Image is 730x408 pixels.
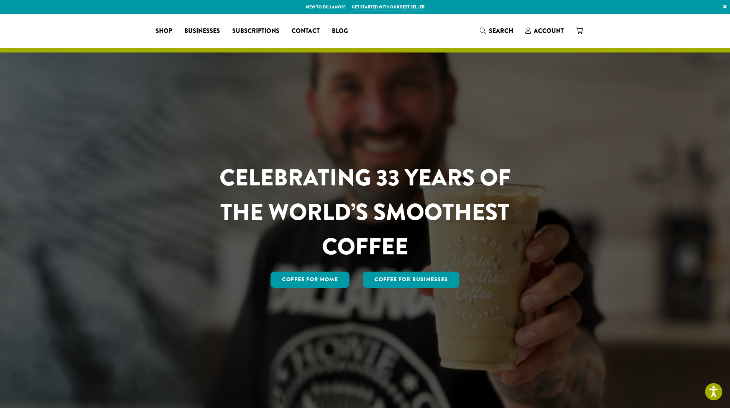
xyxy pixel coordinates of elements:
[474,25,519,37] a: Search
[534,26,564,35] span: Account
[489,26,513,35] span: Search
[352,4,425,10] a: Get started with our best seller
[271,272,349,288] a: Coffee for Home
[156,26,172,36] span: Shop
[184,26,220,36] span: Businesses
[232,26,279,36] span: Subscriptions
[332,26,348,36] span: Blog
[197,161,533,264] h1: CELEBRATING 33 YEARS OF THE WORLD’S SMOOTHEST COFFEE
[363,272,459,288] a: Coffee For Businesses
[149,25,178,37] a: Shop
[292,26,320,36] span: Contact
